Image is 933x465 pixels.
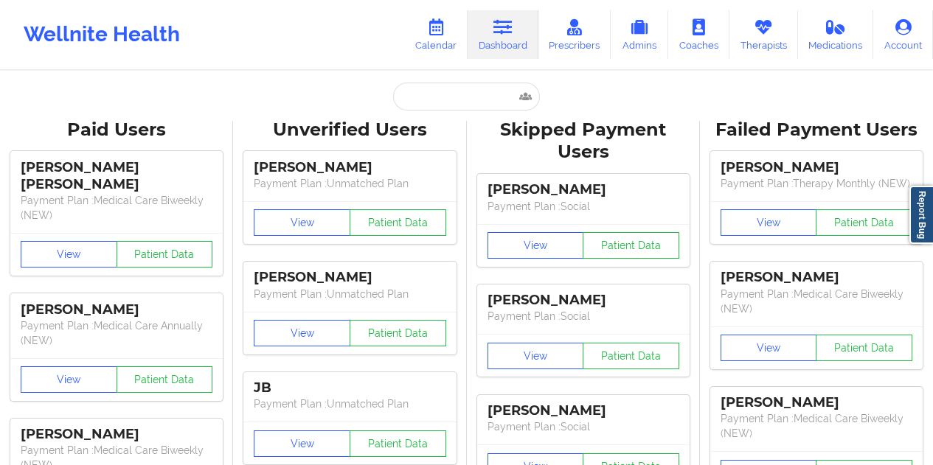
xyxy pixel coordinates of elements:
button: View [21,366,117,393]
div: JB [254,380,445,396]
p: Payment Plan : Medical Care Annually (NEW) [21,318,212,348]
div: [PERSON_NAME] [721,269,912,286]
div: [PERSON_NAME] [488,292,679,309]
button: View [254,209,350,236]
p: Payment Plan : Medical Care Biweekly (NEW) [21,193,212,223]
p: Payment Plan : Social [488,199,679,214]
div: [PERSON_NAME] [721,394,912,411]
button: Patient Data [583,232,679,259]
button: Patient Data [350,320,446,346]
button: Patient Data [117,241,213,268]
p: Payment Plan : Therapy Monthly (NEW) [721,176,912,191]
a: Calendar [404,10,468,59]
div: [PERSON_NAME] [21,426,212,443]
p: Payment Plan : Unmatched Plan [254,287,445,301]
div: [PERSON_NAME] [488,402,679,419]
button: View [488,343,584,369]
a: Account [873,10,933,59]
a: Prescribers [538,10,611,59]
div: Failed Payment Users [710,119,923,141]
div: [PERSON_NAME] [488,181,679,198]
div: Skipped Payment Users [477,119,690,164]
button: Patient Data [117,366,213,393]
a: Admins [611,10,668,59]
button: Patient Data [816,335,912,361]
button: View [254,320,350,346]
a: Coaches [668,10,729,59]
a: Therapists [729,10,798,59]
button: Patient Data [816,209,912,236]
div: [PERSON_NAME] [254,269,445,286]
div: Paid Users [10,119,223,141]
p: Payment Plan : Unmatched Plan [254,176,445,191]
button: View [721,335,817,361]
div: [PERSON_NAME] [254,159,445,176]
button: View [721,209,817,236]
button: Patient Data [350,209,446,236]
a: Dashboard [468,10,538,59]
p: Payment Plan : Medical Care Biweekly (NEW) [721,287,912,316]
p: Payment Plan : Medical Care Biweekly (NEW) [721,411,912,441]
button: Patient Data [583,343,679,369]
button: View [488,232,584,259]
div: Unverified Users [243,119,456,141]
p: Payment Plan : Social [488,309,679,324]
div: [PERSON_NAME] [721,159,912,176]
div: [PERSON_NAME] [PERSON_NAME] [21,159,212,193]
button: View [254,430,350,457]
p: Payment Plan : Social [488,419,679,434]
a: Medications [798,10,874,59]
button: View [21,241,117,268]
button: Patient Data [350,430,446,457]
a: Report Bug [909,186,933,244]
div: [PERSON_NAME] [21,301,212,318]
p: Payment Plan : Unmatched Plan [254,396,445,411]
